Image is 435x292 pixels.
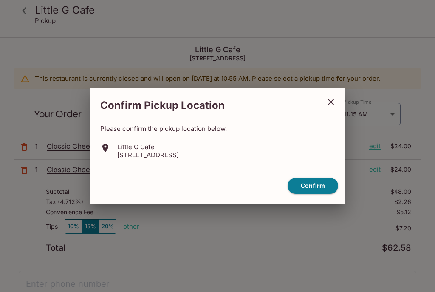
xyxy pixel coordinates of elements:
p: [STREET_ADDRESS] [117,151,179,159]
p: Please confirm the pickup location below. [100,125,335,133]
button: close [320,91,342,113]
p: Little G Cafe [117,143,179,151]
h2: Confirm Pickup Location [90,95,320,116]
button: confirm [288,178,338,194]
